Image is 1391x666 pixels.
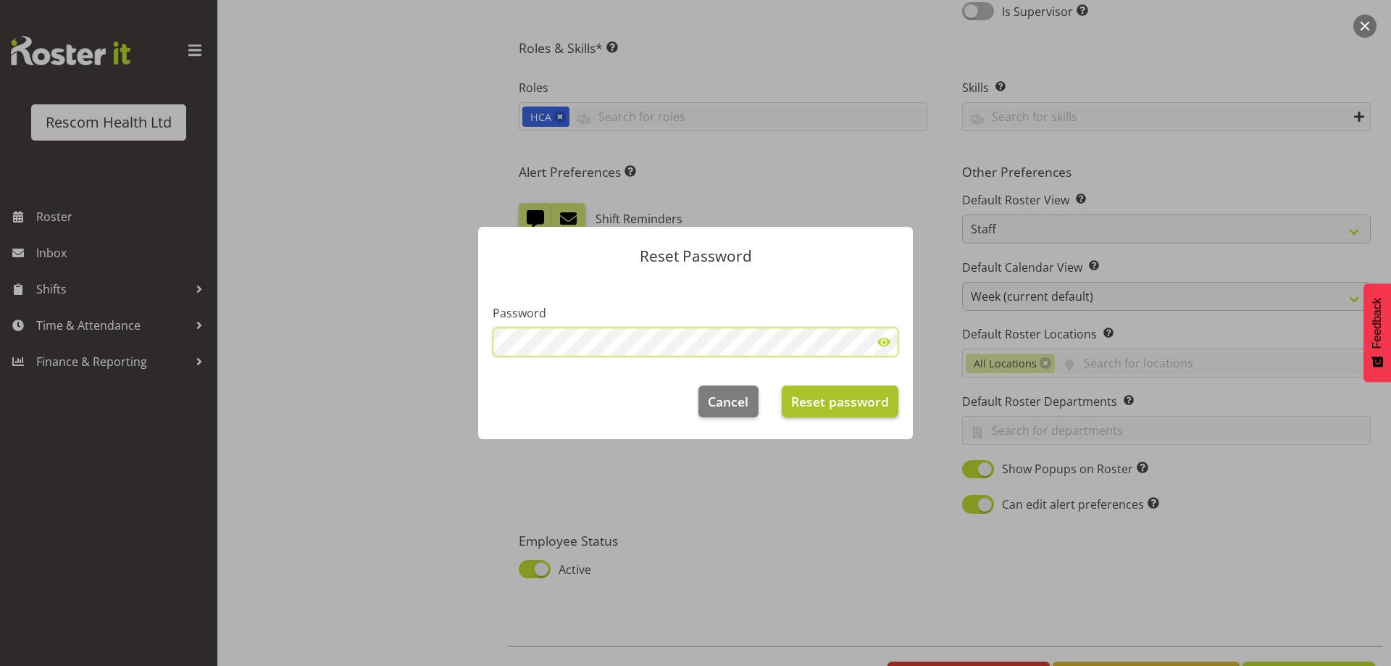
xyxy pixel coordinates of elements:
label: Password [493,304,898,322]
button: Cancel [698,386,758,417]
span: Reset password [791,392,889,411]
button: Feedback - Show survey [1363,283,1391,382]
button: Reset password [782,386,898,417]
span: Feedback [1371,298,1384,349]
span: Cancel [708,392,748,411]
p: Reset Password [493,249,898,264]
